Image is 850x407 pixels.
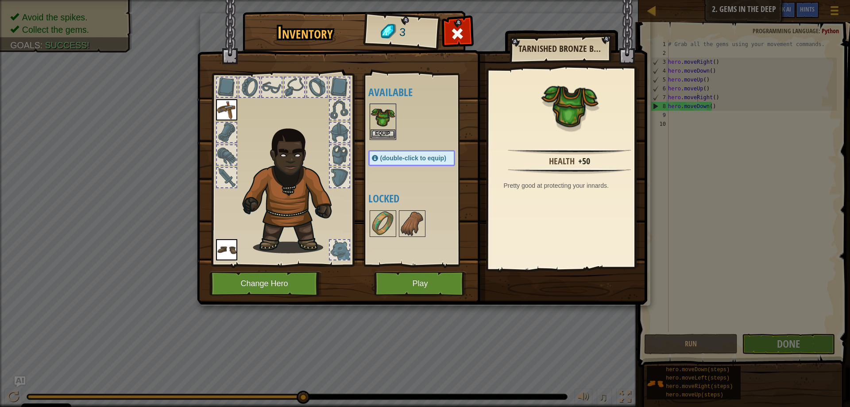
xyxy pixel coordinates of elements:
[374,271,467,296] button: Play
[371,105,395,129] img: portrait.png
[518,44,602,54] h2: Tarnished Bronze Breastplate
[504,181,640,190] div: Pretty good at protecting your innards.
[578,155,590,168] div: +50
[508,168,631,174] img: hr.png
[549,155,575,168] div: Health
[368,86,473,98] h4: Available
[398,24,406,41] span: 3
[541,76,599,134] img: portrait.png
[371,211,395,236] img: portrait.png
[371,129,395,139] button: Equip
[216,239,237,260] img: portrait.png
[249,23,362,42] h1: Inventory
[400,211,425,236] img: portrait.png
[508,149,631,155] img: hr.png
[238,124,348,253] img: Gordon_Stalwart_Hair.png
[380,155,446,162] span: (double-click to equip)
[209,271,322,296] button: Change Hero
[216,99,237,120] img: portrait.png
[368,193,473,204] h4: Locked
